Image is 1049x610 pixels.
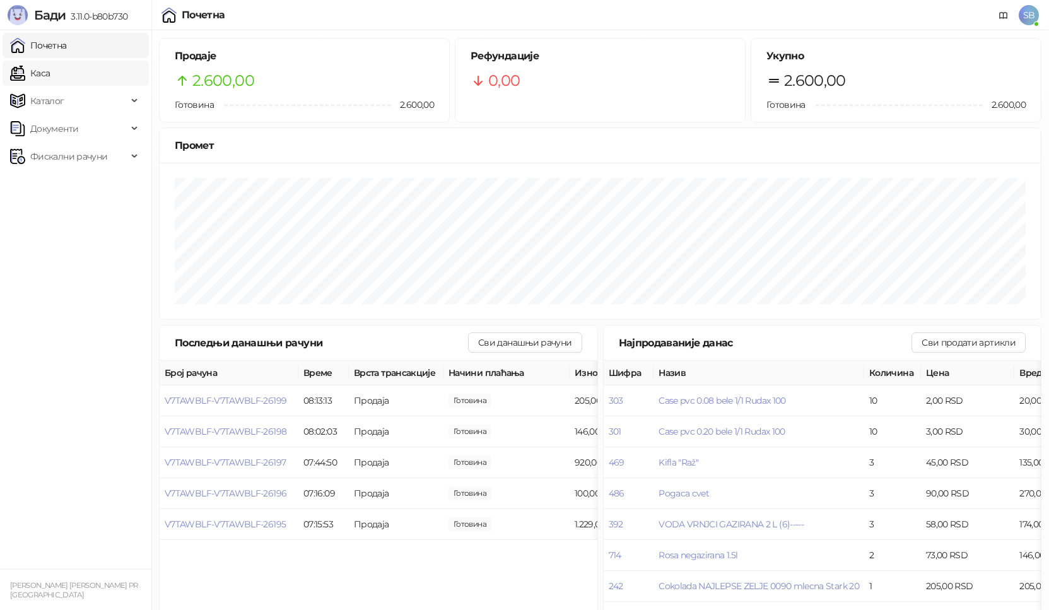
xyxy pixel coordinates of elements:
td: 3,00 RSD [921,416,1014,447]
td: 10 [864,385,921,416]
button: 714 [609,549,621,561]
button: Rosa negazirana 1.5l [659,549,737,561]
span: 2.600,00 [391,98,434,112]
td: Продаја [349,478,443,509]
td: 100,00 RSD [570,478,664,509]
td: 2 [864,540,921,571]
td: 08:13:13 [298,385,349,416]
td: 146,00 RSD [570,416,664,447]
td: 08:02:03 [298,416,349,447]
span: SB [1019,5,1039,25]
th: Износ [570,361,664,385]
button: V7TAWBLF-V7TAWBLF-26199 [165,395,286,406]
td: 45,00 RSD [921,447,1014,478]
span: Каталог [30,88,64,114]
span: Готовина [175,99,214,110]
td: 3 [864,447,921,478]
button: 392 [609,519,623,530]
button: Kifla "Raž" [659,457,698,468]
a: Каса [10,61,50,86]
td: Продаја [349,385,443,416]
th: Време [298,361,349,385]
span: 2.600,00 [192,69,254,93]
span: Готовина [766,99,806,110]
h5: Рефундације [471,49,730,64]
th: Број рачуна [160,361,298,385]
h5: Укупно [766,49,1026,64]
td: 10 [864,416,921,447]
td: 205,00 RSD [921,571,1014,602]
td: 205,00 RSD [570,385,664,416]
span: 3.11.0-b80b730 [66,11,127,22]
td: 58,00 RSD [921,509,1014,540]
a: Почетна [10,33,67,58]
th: Цена [921,361,1014,385]
button: V7TAWBLF-V7TAWBLF-26196 [165,488,286,499]
th: Начини плаћања [443,361,570,385]
span: 2.600,00 [784,69,846,93]
button: V7TAWBLF-V7TAWBLF-26195 [165,519,286,530]
th: Назив [653,361,864,385]
td: 1.229,00 RSD [570,509,664,540]
span: Документи [30,116,78,141]
td: 920,00 RSD [570,447,664,478]
button: VODA VRNJCI GAZIRANA 2 L (6)----- [659,519,804,530]
button: Сви данашњи рачуни [468,332,582,353]
button: Cokolada NAJLEPSE ZELJE 0090 mlecna Stark 20 [659,580,859,592]
td: 1 [864,571,921,602]
button: 486 [609,488,624,499]
td: 07:15:53 [298,509,349,540]
span: 100,00 [448,486,491,500]
button: Pogaca cvet [659,488,709,499]
button: 469 [609,457,624,468]
button: 301 [609,426,621,437]
td: Продаја [349,416,443,447]
td: 2,00 RSD [921,385,1014,416]
img: Logo [8,5,28,25]
button: V7TAWBLF-V7TAWBLF-26198 [165,426,286,437]
td: 3 [864,478,921,509]
div: Промет [175,138,1026,153]
span: 146,00 [448,425,491,438]
span: 2.600,00 [983,98,1026,112]
h5: Продаје [175,49,434,64]
td: Продаја [349,509,443,540]
div: Последњи данашњи рачуни [175,335,468,351]
th: Шифра [604,361,654,385]
span: Бади [34,8,66,23]
button: V7TAWBLF-V7TAWBLF-26197 [165,457,286,468]
div: Почетна [182,10,225,20]
button: Case pvc 0.08 bele 1/1 Rudax 100 [659,395,786,406]
small: [PERSON_NAME] [PERSON_NAME] PR [GEOGRAPHIC_DATA] [10,581,138,599]
span: 0,00 [488,69,520,93]
button: Сви продати артикли [911,332,1026,353]
button: 242 [609,580,623,592]
td: 90,00 RSD [921,478,1014,509]
th: Количина [864,361,921,385]
button: Case pvc 0.20 bele 1/1 Rudax 100 [659,426,785,437]
td: Продаја [349,447,443,478]
th: Врста трансакције [349,361,443,385]
span: 920,00 [448,455,491,469]
td: 07:44:50 [298,447,349,478]
td: 3 [864,509,921,540]
span: Фискални рачуни [30,144,107,169]
td: 73,00 RSD [921,540,1014,571]
span: 205,00 [448,394,491,408]
button: 303 [609,395,623,406]
td: 07:16:09 [298,478,349,509]
div: Најпродаваније данас [619,335,912,351]
a: Документација [993,5,1014,25]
